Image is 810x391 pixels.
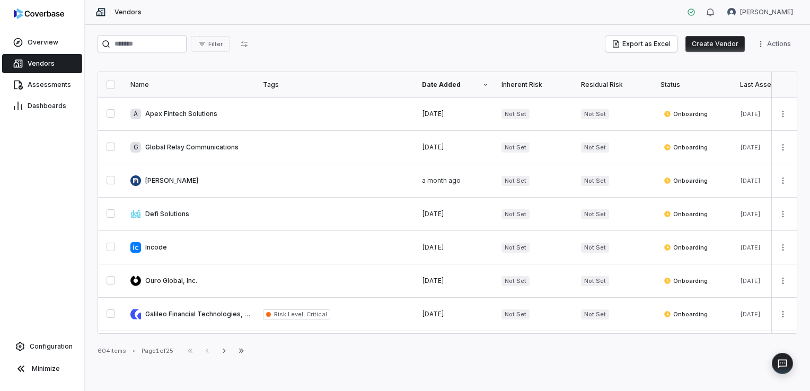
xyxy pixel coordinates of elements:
[501,176,530,186] span: Not Set
[2,54,82,73] a: Vendors
[740,8,793,16] span: [PERSON_NAME]
[28,102,66,110] span: Dashboards
[422,143,444,151] span: [DATE]
[774,173,791,189] button: More actions
[740,277,761,285] span: [DATE]
[774,206,791,222] button: More actions
[740,244,761,251] span: [DATE]
[191,36,230,52] button: Filter
[422,243,444,251] span: [DATE]
[661,81,727,89] div: Status
[28,81,71,89] span: Assessments
[774,273,791,289] button: More actions
[664,310,708,318] span: Onboarding
[740,310,761,318] span: [DATE]
[581,309,609,319] span: Not Set
[721,4,799,20] button: Salman Rizvi avatar[PERSON_NAME]
[422,277,444,285] span: [DATE]
[664,110,708,118] span: Onboarding
[501,276,530,286] span: Not Set
[581,243,609,253] span: Not Set
[14,8,64,19] img: logo-D7KZi-bG.svg
[501,81,568,89] div: Inherent Risk
[422,310,444,318] span: [DATE]
[774,139,791,155] button: More actions
[727,8,736,16] img: Salman Rizvi avatar
[774,306,791,322] button: More actions
[2,75,82,94] a: Assessments
[740,177,761,184] span: [DATE]
[305,310,327,318] span: Critical
[133,347,135,354] div: •
[605,36,677,52] button: Export as Excel
[685,36,745,52] button: Create Vendor
[208,40,223,48] span: Filter
[501,143,530,153] span: Not Set
[4,358,80,379] button: Minimize
[422,110,444,118] span: [DATE]
[581,109,609,119] span: Not Set
[274,310,305,318] span: Risk Level :
[28,38,58,47] span: Overview
[740,210,761,218] span: [DATE]
[774,106,791,122] button: More actions
[28,59,55,68] span: Vendors
[581,81,648,89] div: Residual Risk
[664,176,708,185] span: Onboarding
[501,109,530,119] span: Not Set
[740,110,761,118] span: [DATE]
[115,8,142,16] span: Vendors
[422,210,444,218] span: [DATE]
[422,81,489,89] div: Date Added
[740,81,807,89] div: Last Assessed
[30,342,73,351] span: Configuration
[581,276,609,286] span: Not Set
[422,176,461,184] span: a month ago
[32,365,60,373] span: Minimize
[774,239,791,255] button: More actions
[2,96,82,115] a: Dashboards
[581,176,609,186] span: Not Set
[98,347,126,355] div: 604 items
[263,81,409,89] div: Tags
[142,347,173,355] div: Page 1 of 25
[2,33,82,52] a: Overview
[664,143,708,152] span: Onboarding
[581,209,609,219] span: Not Set
[753,36,797,52] button: More actions
[501,243,530,253] span: Not Set
[664,277,708,285] span: Onboarding
[501,209,530,219] span: Not Set
[740,144,761,151] span: [DATE]
[664,243,708,252] span: Onboarding
[581,143,609,153] span: Not Set
[664,210,708,218] span: Onboarding
[501,309,530,319] span: Not Set
[4,337,80,356] a: Configuration
[130,81,250,89] div: Name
